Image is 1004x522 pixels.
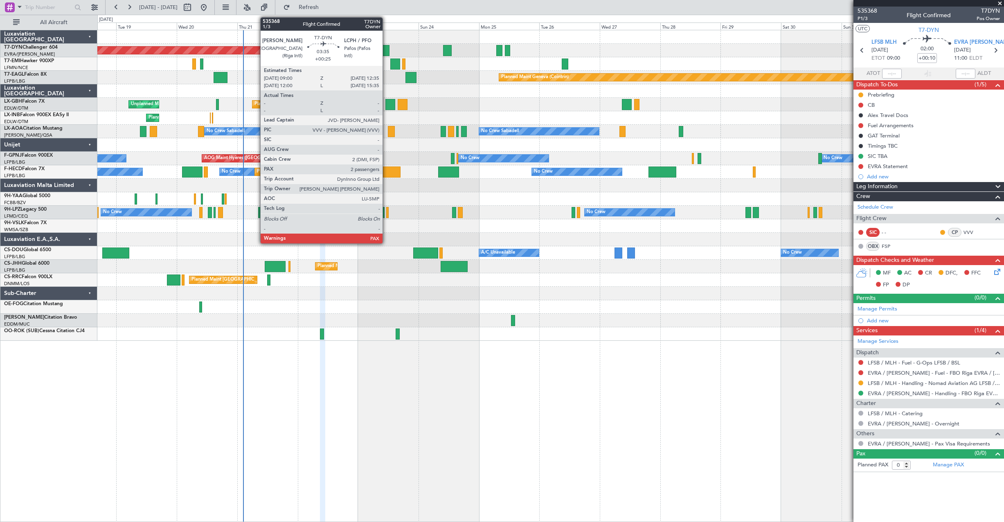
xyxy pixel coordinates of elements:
[856,429,874,439] span: Others
[4,274,22,279] span: CS-RRC
[856,294,876,303] span: Permits
[9,16,89,29] button: All Aircraft
[858,7,877,15] span: 535368
[856,399,876,408] span: Charter
[4,126,23,131] span: LX-AOA
[461,152,479,164] div: No Crew
[4,72,47,77] a: T7-EAGLFalcon 8X
[868,142,898,149] div: Timings TBC
[4,301,63,306] a: OE-FOGCitation Mustang
[298,22,358,30] div: Fri 22
[904,269,912,277] span: AC
[954,46,971,54] span: [DATE]
[4,274,52,279] a: CS-RRCFalcon 900LX
[419,22,479,30] div: Sun 24
[856,182,898,191] span: Leg Information
[4,261,50,266] a: CS-JHHGlobal 6000
[501,71,569,83] div: Planned Maint Geneva (Cointrin)
[4,126,63,131] a: LX-AOACitation Mustang
[177,22,237,30] div: Wed 20
[867,70,880,78] span: ATOT
[4,105,28,111] a: EDLW/DTM
[858,203,893,211] a: Schedule Crew
[534,166,553,178] div: No Crew
[856,348,879,358] span: Dispatch
[4,159,25,165] a: LFPB/LBG
[4,220,24,225] span: 9H-VSLK
[4,220,47,225] a: 9H-VSLKFalcon 7X
[842,22,902,30] div: Sun 31
[279,1,329,14] button: Refresh
[4,99,45,104] a: LX-GBHFalcon 7X
[479,22,540,30] div: Mon 25
[4,200,26,206] a: FCBB/BZV
[856,80,898,90] span: Dispatch To-Dos
[720,22,781,30] div: Fri 29
[4,315,44,320] span: [PERSON_NAME]
[921,45,934,53] span: 02:00
[4,45,58,50] a: T7-DYNChallenger 604
[4,132,52,138] a: [PERSON_NAME]/QSA
[856,449,865,459] span: Pax
[856,192,870,201] span: Crew
[824,152,842,164] div: No Crew
[858,15,877,22] span: P1/3
[25,1,72,13] input: Trip Number
[918,26,939,34] span: T7-DYN
[871,54,885,63] span: ETOT
[866,228,880,237] div: SIC
[969,54,982,63] span: ELDT
[4,267,25,273] a: LFPB/LBG
[4,213,28,219] a: LFMD/CEQ
[116,22,177,30] div: Tue 19
[868,101,875,108] div: CB
[204,152,342,164] div: AOG Maint Hyères ([GEOGRAPHIC_DATA]-[GEOGRAPHIC_DATA])
[481,125,519,137] div: No Crew Sabadell
[925,269,932,277] span: CR
[315,166,443,178] div: Planned Maint [GEOGRAPHIC_DATA] ([GEOGRAPHIC_DATA])
[882,243,900,250] a: FSP
[4,65,28,71] a: LFMN/NCE
[539,22,600,30] div: Tue 26
[887,54,900,63] span: 09:00
[858,337,898,346] a: Manage Services
[971,269,981,277] span: FFC
[868,132,900,139] div: GAT Terminal
[868,369,1000,376] a: EVRA / [PERSON_NAME] - Fuel - FBO Riga EVRA / [PERSON_NAME]
[222,166,241,178] div: No Crew
[4,207,20,212] span: 9H-LPZ
[317,260,446,272] div: Planned Maint [GEOGRAPHIC_DATA] ([GEOGRAPHIC_DATA])
[207,125,245,137] div: No Crew Sabadell
[977,7,1000,15] span: T7DYN
[868,122,914,129] div: Fuel Arrangements
[4,315,77,320] a: [PERSON_NAME]Citation Bravo
[975,293,986,302] span: (0/0)
[977,70,991,78] span: ALDT
[866,242,880,251] div: OBX
[4,248,23,252] span: CS-DOU
[867,317,1000,324] div: Add new
[21,20,86,25] span: All Aircraft
[4,78,25,84] a: LFPB/LBG
[868,380,1000,387] a: LFSB / MLH - Handling - Nomad Aviation AG LFSB / MLH
[600,22,660,30] div: Wed 27
[149,112,216,124] div: Planned Maint Geneva (Cointrin)
[4,99,22,104] span: LX-GBH
[868,440,990,447] a: EVRA / [PERSON_NAME] - Pax Visa Requirements
[4,321,30,327] a: EDDM/MUC
[4,193,50,198] a: 9H-YAAGlobal 5000
[868,390,1000,397] a: EVRA / [PERSON_NAME] - Handling - FBO Riga EVRA / [PERSON_NAME]
[883,269,891,277] span: MF
[257,166,386,178] div: Planned Maint [GEOGRAPHIC_DATA] ([GEOGRAPHIC_DATA])
[660,22,721,30] div: Thu 28
[856,214,887,223] span: Flight Crew
[4,254,25,260] a: LFPB/LBG
[4,51,55,57] a: EVRA/[PERSON_NAME]
[858,461,888,469] label: Planned PAX
[903,281,910,289] span: DP
[781,22,842,30] div: Sat 30
[858,305,897,313] a: Manage Permits
[882,69,902,79] input: --:--
[4,328,39,333] span: OO-ROK (SUB)
[4,248,51,252] a: CS-DOUGlobal 6500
